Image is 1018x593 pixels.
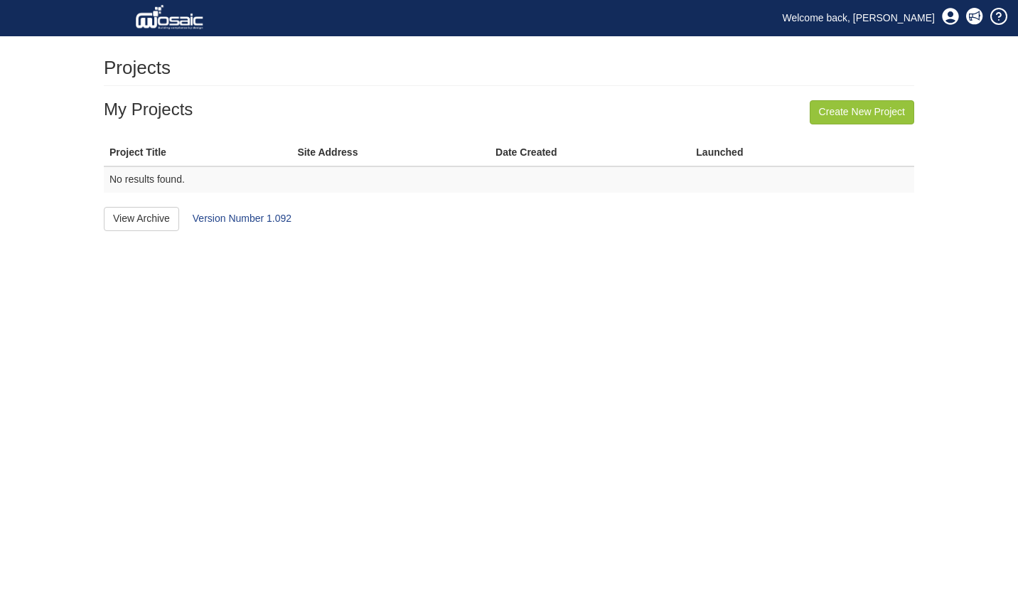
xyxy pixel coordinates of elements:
[291,140,490,166] th: Site Address
[104,207,179,231] a: View Archive
[104,58,171,78] h1: Projects
[772,7,945,28] a: Welcome back, [PERSON_NAME]
[109,173,909,187] div: No results found.
[690,140,851,166] th: Launched
[193,213,291,224] a: Version Number 1.092
[810,100,914,124] a: Create New Project
[104,100,914,119] h3: My Projects
[490,140,690,166] th: Date Created
[135,4,207,32] img: logo_white.png
[104,140,291,166] th: Project Title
